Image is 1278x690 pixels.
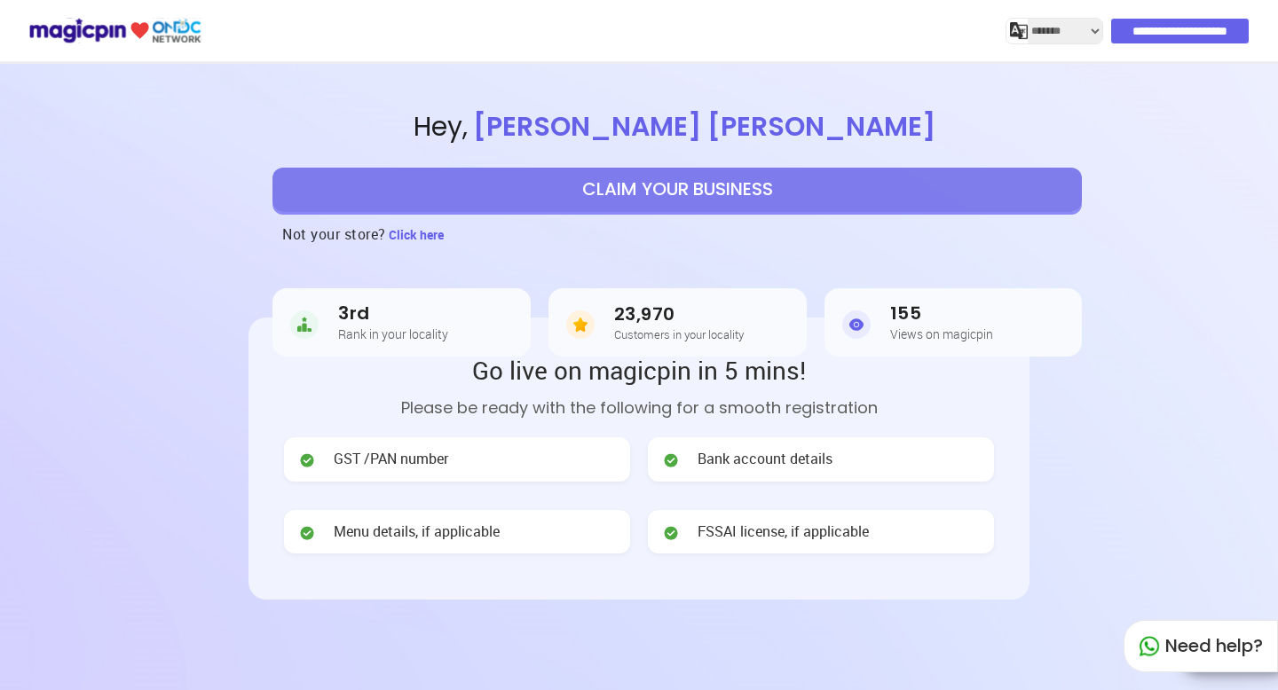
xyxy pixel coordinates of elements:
span: Menu details, if applicable [334,521,500,542]
img: whatapp_green.7240e66a.svg [1139,636,1160,657]
h2: Go live on magicpin in 5 mins! [284,353,994,387]
span: Bank account details [698,449,832,469]
img: check [662,524,680,542]
h5: Customers in your locality [614,328,744,341]
img: check [662,451,680,469]
img: j2MGCQAAAABJRU5ErkJggg== [1010,22,1028,40]
button: CLAIM YOUR BUSINESS [272,168,1082,212]
h5: Views on magicpin [890,327,993,341]
span: FSSAI license, if applicable [698,521,869,542]
span: Click here [389,226,444,243]
img: check [298,524,316,542]
h5: Rank in your locality [338,327,448,341]
p: Please be ready with the following for a smooth registration [284,396,994,419]
h3: 23,970 [614,304,744,325]
img: Views [842,307,871,342]
h3: Not your store? [282,212,386,256]
span: GST /PAN number [334,449,448,469]
img: ondc-logo-new-small.8a59708e.svg [28,15,201,46]
img: check [298,451,316,469]
span: Hey , [76,108,1278,146]
h3: 3rd [338,303,448,324]
img: Customers [566,307,595,342]
img: Rank [290,307,319,342]
h3: 155 [890,303,993,324]
div: Need help? [1124,620,1278,672]
span: [PERSON_NAME] [PERSON_NAME] [468,107,941,145]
